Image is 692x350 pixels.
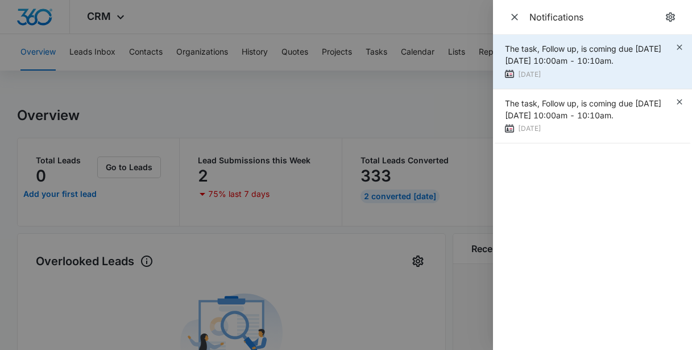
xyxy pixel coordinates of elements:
button: Close [507,9,523,25]
div: [DATE] [505,69,675,81]
div: [DATE] [505,123,675,135]
div: Notifications [529,11,662,23]
span: The task, Follow up, is coming due [DATE][DATE] 10:00am - 10:10am. [505,44,661,65]
a: notifications.title [662,9,678,25]
span: The task, Follow up, is coming due [DATE][DATE] 10:00am - 10:10am. [505,98,661,120]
